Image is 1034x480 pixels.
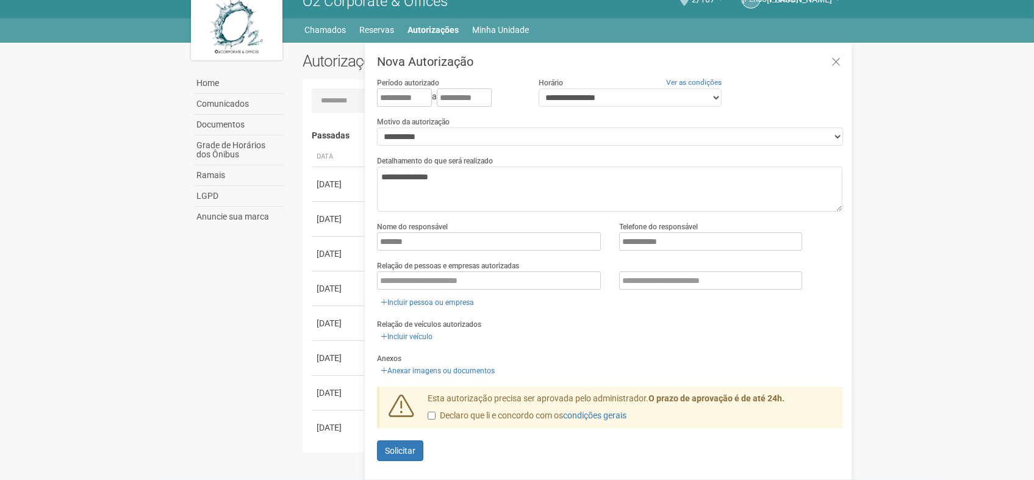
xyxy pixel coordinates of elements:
th: Data [312,147,367,167]
div: [DATE] [317,352,362,364]
div: [DATE] [317,421,362,434]
a: Ramais [194,165,284,186]
a: Incluir veículo [377,330,436,343]
label: Anexos [377,353,401,364]
label: Motivo da autorização [377,116,450,127]
div: [DATE] [317,248,362,260]
a: LGPD [194,186,284,207]
label: Declaro que li e concordo com os [428,410,627,422]
a: Anexar imagens ou documentos [377,364,498,378]
div: [DATE] [317,282,362,295]
label: Telefone do responsável [619,221,698,232]
a: Minha Unidade [473,21,530,38]
label: Período autorizado [377,77,439,88]
h3: Nova Autorização [377,56,842,68]
div: [DATE] [317,213,362,225]
a: Grade de Horários dos Ônibus [194,135,284,165]
div: Esta autorização precisa ser aprovada pelo administrador. [418,393,843,428]
label: Horário [539,77,563,88]
div: [DATE] [317,387,362,399]
a: Ver as condições [666,78,722,87]
label: Detalhamento do que será realizado [377,156,493,167]
label: Nome do responsável [377,221,448,232]
div: a [377,88,520,107]
div: [DATE] [317,178,362,190]
a: condições gerais [563,410,627,420]
label: Relação de veículos autorizados [377,319,481,330]
a: Incluir pessoa ou empresa [377,296,478,309]
span: Solicitar [385,446,415,456]
input: Declaro que li e concordo com oscondições gerais [428,412,436,420]
a: Home [194,73,284,94]
h4: Passadas [312,131,835,140]
a: Documentos [194,115,284,135]
a: Comunicados [194,94,284,115]
button: Solicitar [377,440,423,461]
a: Chamados [305,21,346,38]
a: Autorizações [408,21,459,38]
label: Relação de pessoas e empresas autorizadas [377,260,519,271]
strong: O prazo de aprovação é de até 24h. [648,393,784,403]
div: [DATE] [317,317,362,329]
h2: Autorizações [303,52,564,70]
a: Reservas [360,21,395,38]
a: Anuncie sua marca [194,207,284,227]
